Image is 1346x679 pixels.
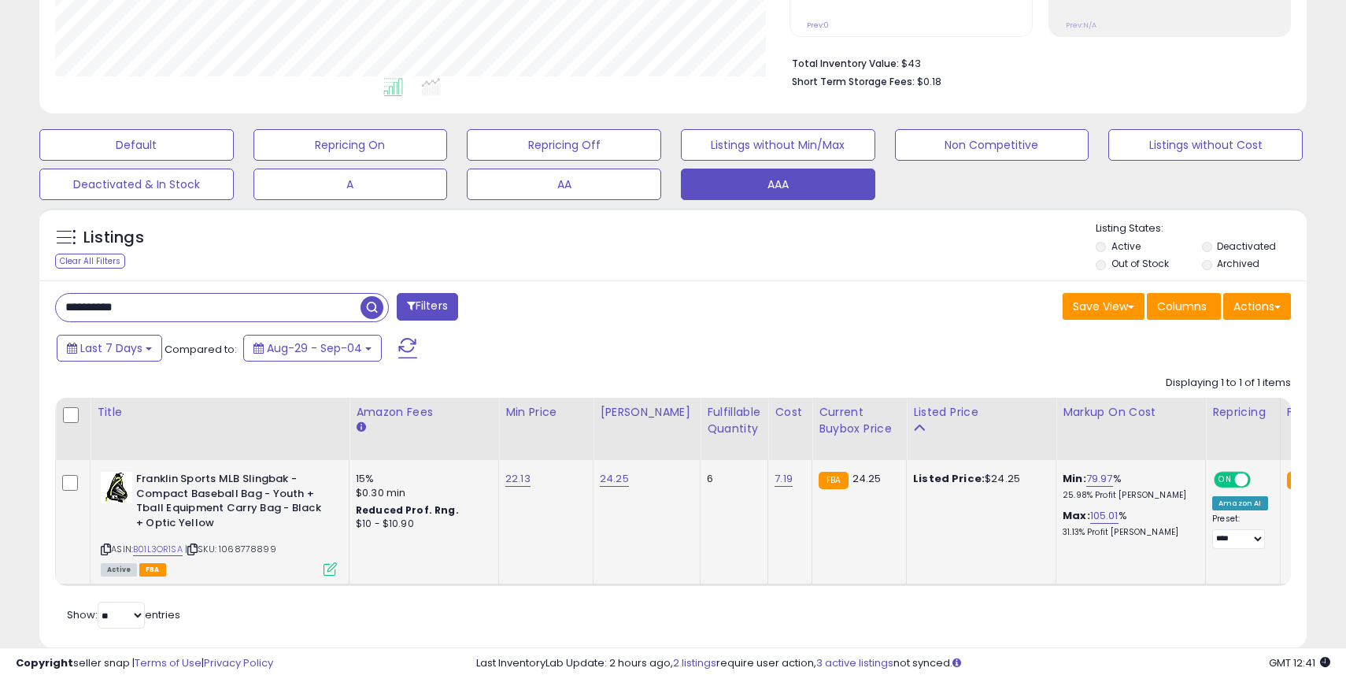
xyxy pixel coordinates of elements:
div: Listed Price [913,404,1049,421]
span: | SKU: 1068778899 [185,543,276,555]
span: Compared to: [165,342,237,357]
button: Columns [1147,293,1221,320]
div: Displaying 1 to 1 of 1 items [1166,376,1291,391]
b: Reduced Prof. Rng. [356,503,459,517]
th: The percentage added to the cost of goods (COGS) that forms the calculator for Min & Max prices. [1056,398,1206,460]
div: ASIN: [101,472,337,574]
span: 2025-09-13 12:41 GMT [1269,655,1330,670]
button: AAA [681,169,875,200]
button: Listings without Min/Max [681,129,875,161]
div: Preset: [1212,514,1267,549]
a: 3 active listings [816,655,893,670]
div: Current Buybox Price [819,404,900,437]
span: $0.18 [917,74,941,89]
a: 79.97 [1086,471,1113,487]
p: 25.98% Profit [PERSON_NAME] [1063,490,1193,501]
a: 2 listings [673,655,716,670]
div: Markup on Cost [1063,404,1199,421]
span: FBA [139,563,166,577]
button: Deactivated & In Stock [39,169,234,200]
small: Amazon Fees. [356,421,365,435]
b: Min: [1063,471,1086,486]
div: seller snap | | [16,656,273,671]
a: 7.19 [775,471,793,487]
small: Prev: 0 [807,20,829,30]
button: Default [39,129,234,161]
label: Active [1111,239,1141,253]
b: Total Inventory Value: [792,57,899,70]
h5: Listings [83,227,144,249]
button: Save View [1063,293,1144,320]
b: Franklin Sports MLB Slingbak - Compact Baseball Bag - Youth + Tball Equipment Carry Bag - Black +... [136,472,327,534]
div: Amazon AI [1212,496,1267,510]
div: 6 [707,472,756,486]
a: 22.13 [505,471,531,487]
div: Last InventoryLab Update: 2 hours ago, require user action, not synced. [476,656,1331,671]
a: Terms of Use [135,655,202,670]
span: 24.25 [852,471,882,486]
img: 51UgxAtSC3L._SL40_.jpg [101,472,132,503]
button: Aug-29 - Sep-04 [243,335,382,362]
div: Clear All Filters [55,254,125,269]
div: Amazon Fees [356,404,492,421]
button: Listings without Cost [1108,129,1303,161]
div: [PERSON_NAME] [600,404,693,421]
div: Title [97,404,342,421]
label: Archived [1217,257,1259,270]
b: Listed Price: [913,471,985,486]
p: 31.13% Profit [PERSON_NAME] [1063,527,1193,538]
div: $0.30 min [356,486,486,500]
span: ON [1215,473,1235,487]
span: Columns [1157,299,1207,314]
label: Deactivated [1217,239,1276,253]
div: % [1063,472,1193,501]
div: Cost [775,404,805,421]
a: B01L3OR1SA [133,543,183,556]
div: % [1063,509,1193,538]
button: A [253,169,448,200]
button: Repricing On [253,129,448,161]
div: $24.25 [913,472,1044,486]
button: Filters [397,293,458,321]
a: 24.25 [600,471,629,487]
button: Last 7 Days [57,335,162,362]
div: $10 - $10.90 [356,518,486,531]
button: Repricing Off [467,129,661,161]
small: FBA [819,472,848,489]
div: Fulfillable Quantity [707,404,761,437]
strong: Copyright [16,655,73,670]
button: AA [467,169,661,200]
span: Aug-29 - Sep-04 [267,340,362,356]
button: Non Competitive [895,129,1089,161]
button: Actions [1223,293,1291,320]
div: 15% [356,472,486,486]
span: OFF [1248,473,1274,487]
label: Out of Stock [1111,257,1169,270]
li: $43 [792,53,1279,72]
b: Short Term Storage Fees: [792,75,915,88]
a: Privacy Policy [204,655,273,670]
p: Listing States: [1096,221,1306,236]
b: Max: [1063,508,1090,523]
span: All listings currently available for purchase on Amazon [101,563,137,577]
span: Last 7 Days [80,340,142,356]
small: Prev: N/A [1066,20,1096,30]
small: FBA [1287,472,1316,489]
span: Show: entries [67,607,180,622]
div: Min Price [505,404,586,421]
div: Repricing [1212,404,1273,421]
a: 105.01 [1090,508,1119,524]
